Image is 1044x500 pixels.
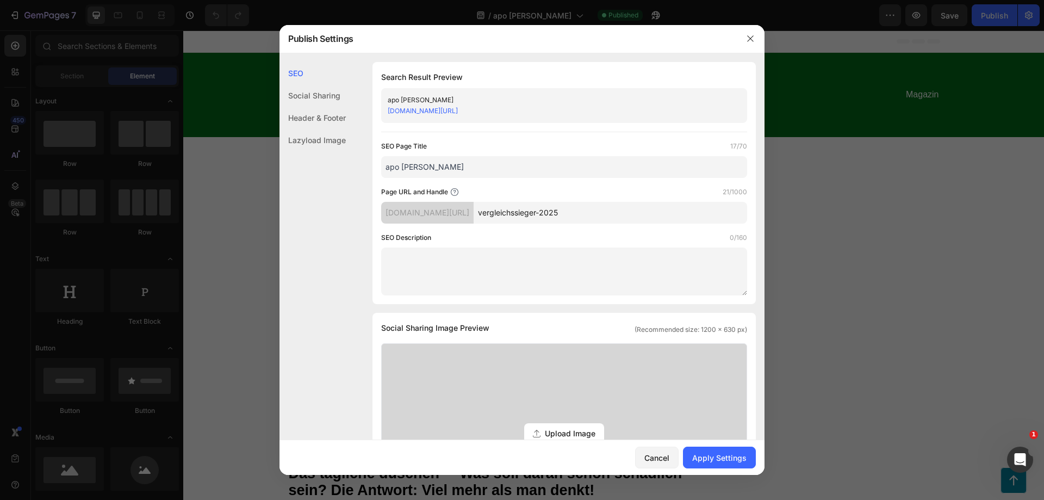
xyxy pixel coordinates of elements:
label: Page URL and Handle [381,187,448,197]
img: gempages_578348303154938821-cc466a5e-af8d-41cd-8a37-13820b2ab991.png [104,192,511,421]
div: Apply Settings [692,452,747,464]
input: Title [381,156,747,178]
button: Cancel [635,447,679,468]
strong: Das tägliche duschen – Was soll daran schon schädlich sein? Die Antwort: Viel mehr als man denkt! [105,435,499,468]
label: 21/1000 [723,187,747,197]
span: 1 [1029,430,1038,439]
div: Cancel [644,452,669,464]
div: Social Sharing [279,84,346,107]
label: 0/160 [730,232,747,243]
div: [DOMAIN_NAME][URL] [381,202,474,224]
input: Handle [474,202,747,224]
button: Apply Settings [683,447,756,468]
a: [DOMAIN_NAME][URL] [388,107,458,115]
div: Publish Settings [279,24,736,53]
div: Lazyload Image [279,129,346,151]
span: Social Sharing Image Preview [381,322,489,335]
iframe: Intercom live chat [1007,447,1033,473]
div: apo [PERSON_NAME] [388,95,723,106]
label: SEO Page Title [381,141,427,152]
div: SEO [279,62,346,84]
span: Upload Image [545,428,595,439]
p: Magazin [434,59,756,70]
u: Apotheken-Spiegel enthüllt: Das Problem der meisten Standard Duschköpfe! [105,135,480,177]
img: gempages_578348303154938821-85019a72-6b66-41eb-af06-8c85f4358955.png [104,27,218,102]
div: Header & Footer [279,107,346,129]
span: (Recommended size: 1200 x 630 px) [635,325,747,335]
label: SEO Description [381,232,431,243]
label: 17/70 [730,141,747,152]
h1: Search Result Preview [381,71,747,84]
